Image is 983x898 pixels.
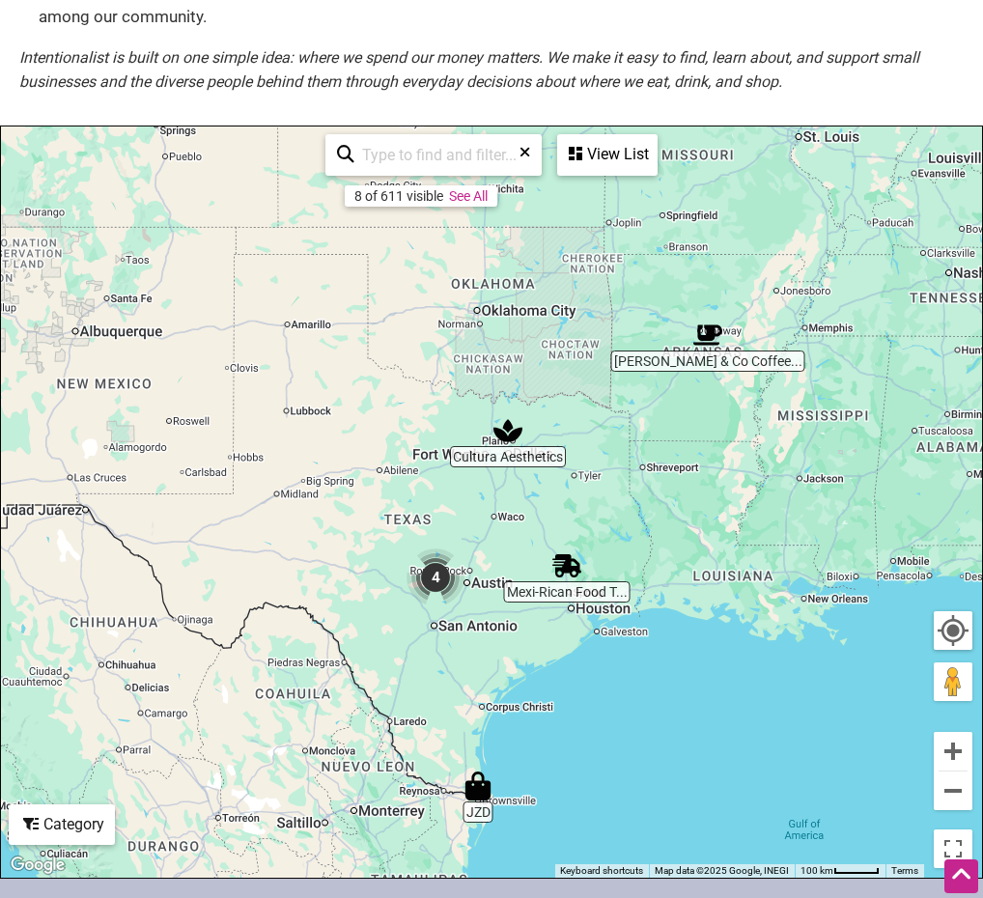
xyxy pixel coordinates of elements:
[493,416,522,445] div: Cultura Aesthetics
[934,772,972,810] button: Zoom out
[354,136,529,174] input: Type to find and filter...
[891,865,918,876] a: Terms
[655,865,789,876] span: Map data ©2025 Google, INEGI
[800,865,833,876] span: 100 km
[463,772,492,800] div: JZD
[449,188,488,204] a: See All
[559,136,656,173] div: View List
[934,611,972,650] button: Your Location
[795,864,885,878] button: Map Scale: 100 km per 44 pixels
[19,48,919,92] em: Intentionalist is built on one simple idea: where we spend our money matters. We make it easy to ...
[934,662,972,701] button: Drag Pegman onto the map to open Street View
[693,321,722,350] div: Fidel & Co Coffee Roasters
[934,732,972,771] button: Zoom in
[560,864,643,878] button: Keyboard shortcuts
[552,551,581,580] div: Mexi-Rican Food Truck
[407,548,464,606] div: 4
[6,853,70,878] a: Open this area in Google Maps (opens a new window)
[354,188,443,204] div: 8 of 611 visible
[325,134,542,176] div: Type to search and filter
[9,804,115,845] div: Filter by category
[557,134,658,176] div: See a list of the visible businesses
[6,853,70,878] img: Google
[933,828,974,870] button: Toggle fullscreen view
[944,859,978,893] div: Scroll Back to Top
[11,806,113,843] div: Category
